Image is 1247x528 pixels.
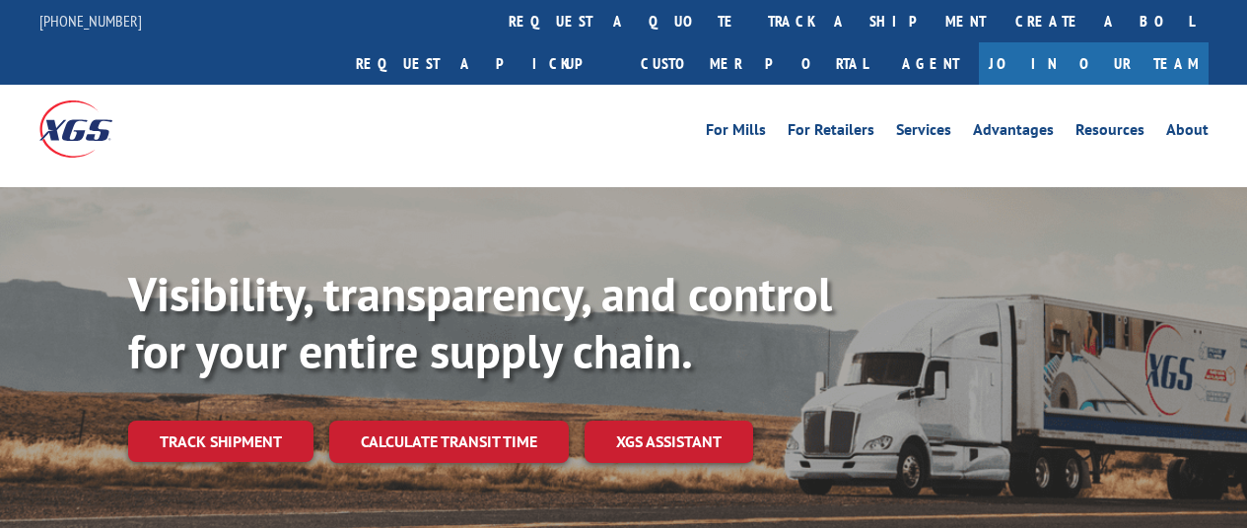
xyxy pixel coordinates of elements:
a: Calculate transit time [329,421,569,463]
a: Agent [882,42,979,85]
a: Resources [1075,122,1144,144]
a: Track shipment [128,421,313,462]
a: Customer Portal [626,42,882,85]
a: For Mills [706,122,766,144]
a: XGS ASSISTANT [585,421,753,463]
a: About [1166,122,1209,144]
a: Services [896,122,951,144]
a: For Retailers [788,122,874,144]
a: Request a pickup [341,42,626,85]
b: Visibility, transparency, and control for your entire supply chain. [128,263,832,381]
a: [PHONE_NUMBER] [39,11,142,31]
a: Advantages [973,122,1054,144]
a: Join Our Team [979,42,1209,85]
